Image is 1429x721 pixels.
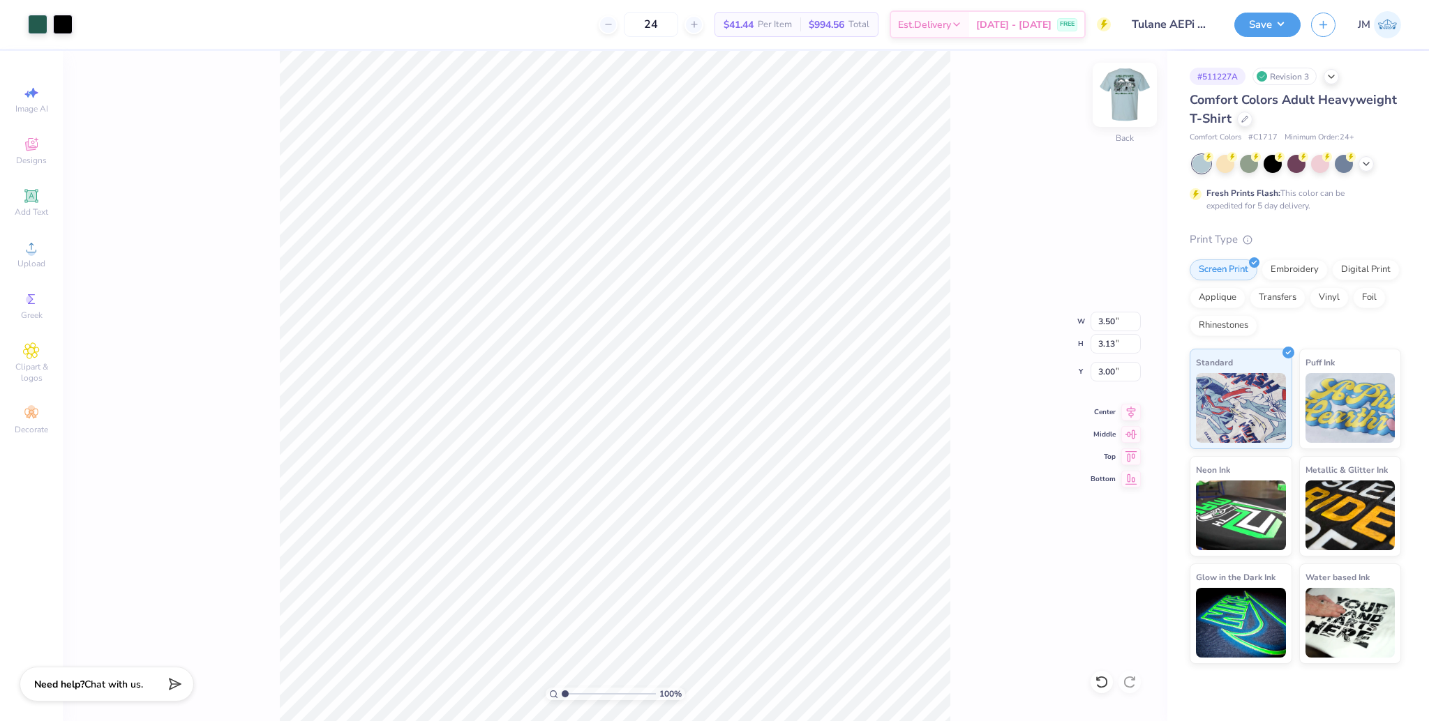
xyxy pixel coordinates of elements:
span: $994.56 [809,17,844,32]
img: John Michael Binayas [1374,11,1401,38]
span: Decorate [15,424,48,435]
span: Center [1091,407,1116,417]
span: Standard [1196,355,1233,370]
span: Bottom [1091,474,1116,484]
div: Vinyl [1310,287,1349,308]
strong: Fresh Prints Flash: [1206,188,1280,199]
button: Save [1234,13,1301,37]
span: [DATE] - [DATE] [976,17,1052,32]
input: – – [624,12,678,37]
span: Designs [16,155,47,166]
span: JM [1358,17,1370,33]
span: Per Item [758,17,792,32]
img: Puff Ink [1305,373,1396,443]
span: Top [1091,452,1116,462]
span: Minimum Order: 24 + [1285,132,1354,144]
span: Comfort Colors [1190,132,1241,144]
div: Back [1116,132,1134,144]
img: Glow in the Dark Ink [1196,588,1286,658]
span: Greek [21,310,43,321]
div: Print Type [1190,232,1401,248]
span: # C1717 [1248,132,1278,144]
div: This color can be expedited for 5 day delivery. [1206,187,1378,212]
div: # 511227A [1190,68,1245,85]
span: $41.44 [724,17,754,32]
span: Total [848,17,869,32]
span: Metallic & Glitter Ink [1305,462,1388,477]
span: Est. Delivery [898,17,951,32]
div: Rhinestones [1190,315,1257,336]
div: Screen Print [1190,259,1257,280]
span: Image AI [15,103,48,114]
span: FREE [1060,20,1075,29]
span: Chat with us. [84,678,143,691]
span: Water based Ink [1305,570,1370,584]
div: Foil [1353,287,1386,308]
span: Middle [1091,430,1116,439]
span: Upload [17,258,45,269]
span: Clipart & logos [7,361,56,384]
img: Metallic & Glitter Ink [1305,480,1396,550]
img: Neon Ink [1196,480,1286,550]
span: Comfort Colors Adult Heavyweight T-Shirt [1190,91,1397,127]
span: Glow in the Dark Ink [1196,570,1275,584]
div: Applique [1190,287,1245,308]
img: Back [1097,67,1153,123]
a: JM [1358,11,1401,38]
img: Standard [1196,373,1286,443]
strong: Need help? [34,678,84,691]
img: Water based Ink [1305,588,1396,658]
input: Untitled Design [1121,10,1224,38]
div: Revision 3 [1252,68,1317,85]
div: Digital Print [1332,259,1400,280]
div: Embroidery [1262,259,1328,280]
div: Transfers [1250,287,1305,308]
span: 100 % [659,688,682,700]
span: Puff Ink [1305,355,1335,370]
span: Neon Ink [1196,462,1230,477]
span: Add Text [15,206,48,218]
